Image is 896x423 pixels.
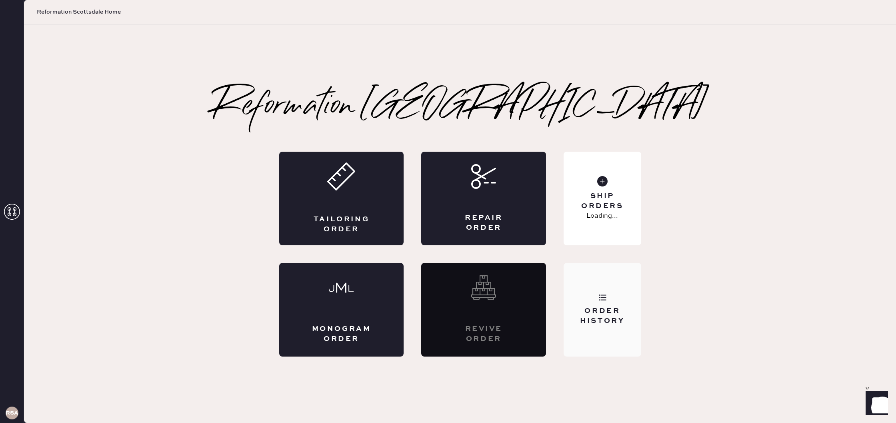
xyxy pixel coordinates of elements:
div: Monogram Order [311,324,372,344]
div: Ship Orders [570,191,634,211]
h3: RSA [6,410,18,416]
div: Revive order [453,324,514,344]
div: Order History [570,306,634,326]
div: Tailoring Order [311,215,372,235]
iframe: Front Chat [858,387,892,421]
p: Loading... [586,211,618,221]
span: Reformation Scottsdale Home [37,8,121,16]
h2: Reformation [GEOGRAPHIC_DATA] [213,91,708,123]
div: Interested? Contact us at care@hemster.co [421,263,546,357]
div: Repair Order [453,213,514,233]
